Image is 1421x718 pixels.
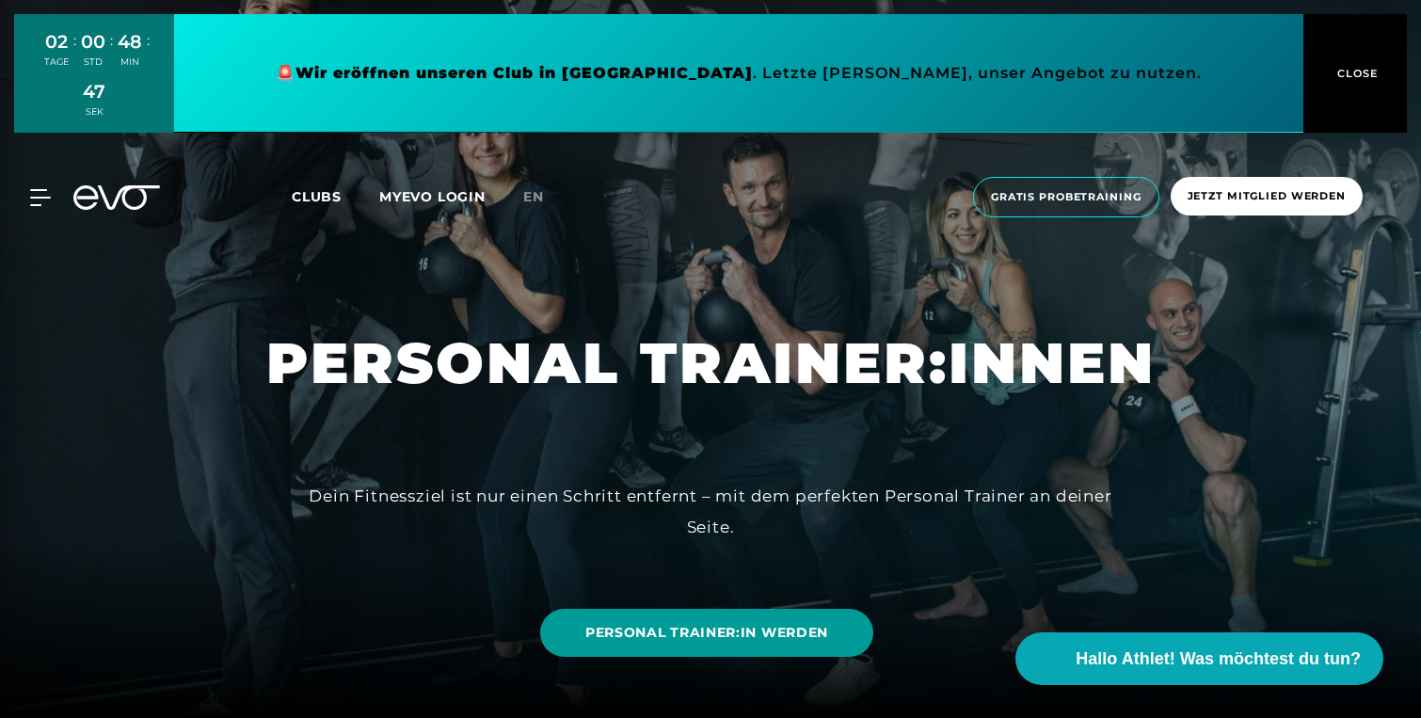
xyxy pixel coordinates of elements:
[292,188,342,205] span: Clubs
[523,188,544,205] span: en
[523,186,567,208] a: en
[44,56,69,69] div: TAGE
[967,177,1165,217] a: Gratis Probetraining
[83,105,105,119] div: SEK
[1015,632,1383,685] button: Hallo Athlet! Was möchtest du tun?
[1303,14,1407,133] button: CLOSE
[1333,65,1379,82] span: CLOSE
[118,56,142,69] div: MIN
[292,187,379,205] a: Clubs
[81,56,105,69] div: STD
[147,30,150,80] div: :
[379,188,486,205] a: MYEVO LOGIN
[287,481,1134,542] div: Dein Fitnessziel ist nur einen Schritt entfernt – mit dem perfekten Personal Trainer an deiner Se...
[44,28,69,56] div: 02
[73,30,76,80] div: :
[266,327,1156,400] h1: PERSONAL TRAINER:INNEN
[83,78,105,105] div: 47
[118,28,142,56] div: 48
[1165,177,1368,217] a: Jetzt Mitglied werden
[585,623,828,643] span: PERSONAL TRAINER:IN WERDEN
[991,189,1142,205] span: Gratis Probetraining
[81,28,105,56] div: 00
[540,609,873,657] a: PERSONAL TRAINER:IN WERDEN
[1188,188,1346,204] span: Jetzt Mitglied werden
[1076,646,1361,672] span: Hallo Athlet! Was möchtest du tun?
[110,30,113,80] div: :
